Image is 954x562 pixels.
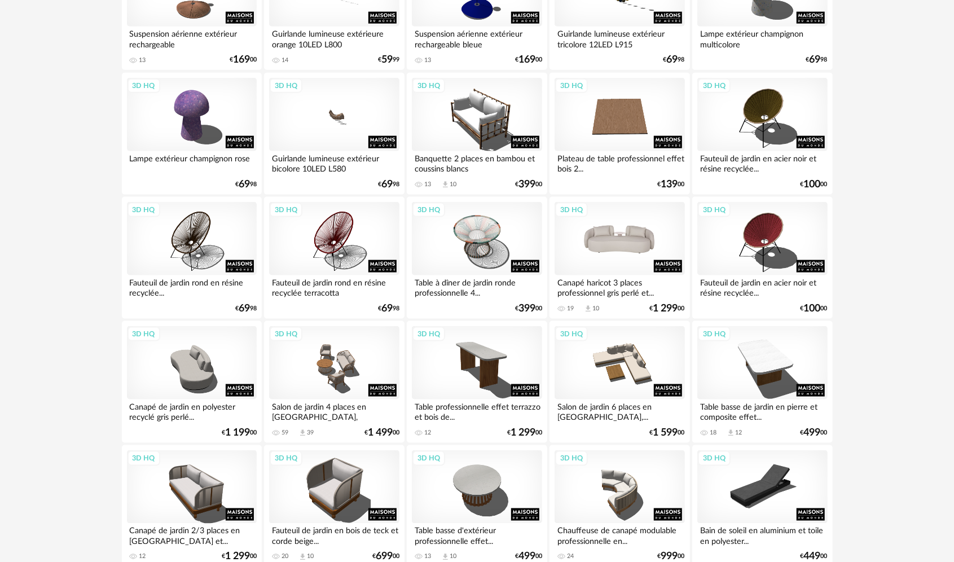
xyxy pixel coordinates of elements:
span: 1 299 [653,305,678,313]
span: Download icon [298,553,307,561]
div: € 98 [806,56,828,64]
span: 69 [239,305,250,313]
span: 69 [381,305,393,313]
div: € 00 [230,56,257,64]
div: € 98 [235,305,257,313]
div: Table professionnelle effet terrazzo et bois de... [412,399,542,422]
span: 1 499 [368,429,393,437]
div: Guirlande lumineuse extérieur tricolore 12LED L915 [555,27,684,49]
div: Canapé de jardin en polyester recyclé gris perlé... [127,399,257,422]
div: 20 [282,553,288,561]
a: 3D HQ Salon de jardin 6 places en [GEOGRAPHIC_DATA],... €1 59900 [549,321,689,443]
div: Fauteuil de jardin rond en résine recyclée terracotta [269,275,399,298]
div: 24 [567,553,574,561]
div: € 00 [650,305,685,313]
a: 3D HQ Table à dîner de jardin ronde professionnelle 4... €39900 [407,197,547,319]
div: 3D HQ [270,78,302,93]
a: 3D HQ Plateau de table professionnel effet bois 2... €13900 [549,73,689,195]
div: 3D HQ [698,78,731,93]
div: 3D HQ [270,451,302,466]
div: 3D HQ [270,203,302,217]
div: € 00 [515,56,542,64]
div: 3D HQ [698,451,731,466]
div: 3D HQ [555,327,588,341]
span: 699 [376,553,393,561]
a: 3D HQ Fauteuil de jardin en acier noir et résine recyclée... €10000 [692,197,832,319]
a: 3D HQ Salon de jardin 4 places en [GEOGRAPHIC_DATA], [GEOGRAPHIC_DATA]... 59 Download icon 39 €1 ... [264,321,404,443]
div: 14 [282,56,288,64]
div: Guirlande lumineuse extérieur bicolore 10LED L580 [269,151,399,174]
div: € 00 [515,181,542,188]
span: 999 [661,553,678,561]
div: € 98 [235,181,257,188]
div: Suspension aérienne extérieur rechargeable bleue [412,27,542,49]
span: 69 [239,181,250,188]
div: 13 [424,181,431,188]
a: 3D HQ Fauteuil de jardin rond en résine recyclée... €6998 [122,197,262,319]
a: 3D HQ Table professionnelle effet terrazzo et bois de... 12 €1 29900 [407,321,547,443]
div: Plateau de table professionnel effet bois 2... [555,151,684,174]
span: 69 [667,56,678,64]
div: € 98 [378,181,399,188]
div: 3D HQ [412,203,445,217]
span: 100 [804,181,821,188]
div: € 00 [515,553,542,561]
div: 3D HQ [128,327,160,341]
div: Canapé haricot 3 places professionnel gris perlé et... [555,275,684,298]
div: Chauffeuse de canapé modulable professionnelle en... [555,524,684,546]
div: 13 [139,56,146,64]
div: 12 [139,553,146,561]
div: Lampe extérieur champignon rose [127,151,257,174]
div: 39 [307,429,314,437]
div: 10 [307,553,314,561]
div: Lampe extérieur champignon multicolore [697,27,827,49]
div: € 99 [378,56,399,64]
div: 3D HQ [128,203,160,217]
div: € 00 [801,181,828,188]
div: Canapé de jardin 2/3 places en [GEOGRAPHIC_DATA] et... [127,524,257,546]
div: 12 [735,429,742,437]
span: 169 [233,56,250,64]
div: 19 [567,305,574,313]
div: 13 [424,56,431,64]
div: 3D HQ [128,451,160,466]
span: Download icon [298,429,307,437]
span: 399 [518,305,535,313]
span: Download icon [727,429,735,437]
div: Fauteuil de jardin rond en résine recyclée... [127,275,257,298]
div: Salon de jardin 6 places en [GEOGRAPHIC_DATA],... [555,399,684,422]
div: € 00 [222,429,257,437]
span: 399 [518,181,535,188]
a: 3D HQ Guirlande lumineuse extérieur bicolore 10LED L580 €6998 [264,73,404,195]
div: Table basse d'extérieur professionnelle effet... [412,524,542,546]
div: 3D HQ [270,327,302,341]
span: 1 299 [511,429,535,437]
div: 3D HQ [555,78,588,93]
div: € 00 [801,553,828,561]
div: 10 [450,553,456,561]
span: 449 [804,553,821,561]
div: € 00 [507,429,542,437]
a: 3D HQ Fauteuil de jardin rond en résine recyclée terracotta €6998 [264,197,404,319]
div: Banquette 2 places en bambou et coussins blancs [412,151,542,174]
div: 3D HQ [555,203,588,217]
span: Download icon [441,181,450,189]
div: Table à dîner de jardin ronde professionnelle 4... [412,275,542,298]
div: Fauteuil de jardin en acier noir et résine recyclée... [697,151,827,174]
a: 3D HQ Banquette 2 places en bambou et coussins blancs 13 Download icon 10 €39900 [407,73,547,195]
span: 69 [810,56,821,64]
div: 10 [592,305,599,313]
div: € 98 [663,56,685,64]
div: € 00 [658,181,685,188]
div: 10 [450,181,456,188]
span: 1 299 [225,553,250,561]
div: 12 [424,429,431,437]
div: € 00 [364,429,399,437]
span: Download icon [584,305,592,313]
div: Bain de soleil en aluminium et toile en polyester... [697,524,827,546]
div: 3D HQ [128,78,160,93]
div: € 00 [801,429,828,437]
span: Download icon [441,553,450,561]
div: 3D HQ [698,327,731,341]
span: 1 599 [653,429,678,437]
